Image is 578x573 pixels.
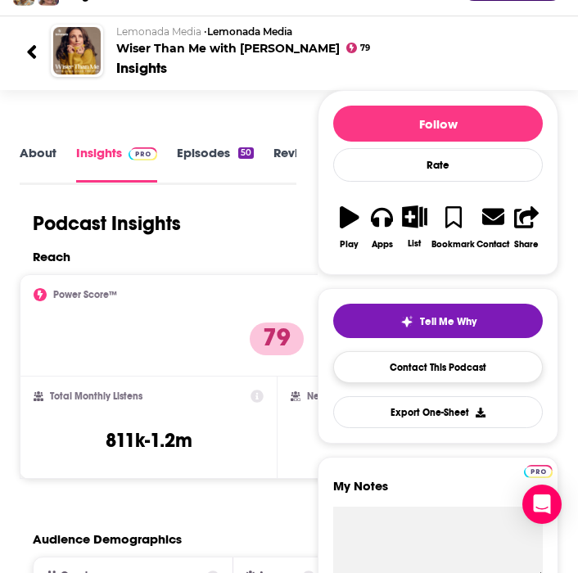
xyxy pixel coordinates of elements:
[408,238,421,249] div: List
[33,249,70,264] h2: Reach
[431,195,476,259] button: Bookmark
[420,315,476,328] span: Tell Me Why
[510,195,543,259] button: Share
[514,239,539,250] div: Share
[116,25,201,38] span: Lemonada Media
[250,323,304,355] p: 79
[333,304,543,338] button: tell me why sparkleTell Me Why
[116,25,552,56] h2: Wiser Than Me with [PERSON_NAME]
[116,59,167,77] div: Insights
[333,478,543,507] label: My Notes
[204,25,292,38] span: •
[333,396,543,428] button: Export One-Sheet
[333,148,543,182] div: Rate
[33,531,182,547] h2: Audience Demographics
[366,195,399,259] button: Apps
[476,238,509,250] div: Contact
[53,27,101,74] img: Wiser Than Me with Julia Louis-Dreyfus
[106,428,192,453] h3: 811k-1.2m
[50,390,142,402] h2: Total Monthly Listens
[20,145,56,183] a: About
[53,289,117,300] h2: Power Score™
[273,145,339,183] a: Reviews
[307,390,397,402] h2: New Episode Listens
[333,106,543,142] button: Follow
[476,195,510,259] a: Contact
[33,211,181,236] h1: Podcast Insights
[333,195,366,259] button: Play
[76,145,157,183] a: InsightsPodchaser Pro
[524,462,553,478] a: Pro website
[372,239,393,250] div: Apps
[522,485,562,524] div: Open Intercom Messenger
[360,45,370,52] span: 79
[340,239,359,250] div: Play
[207,25,292,38] a: Lemonada Media
[431,239,475,250] div: Bookmark
[524,465,553,478] img: Podchaser Pro
[238,147,254,159] div: 50
[399,195,431,259] button: List
[333,351,543,383] a: Contact This Podcast
[177,145,254,183] a: Episodes50
[129,147,157,160] img: Podchaser Pro
[400,315,413,328] img: tell me why sparkle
